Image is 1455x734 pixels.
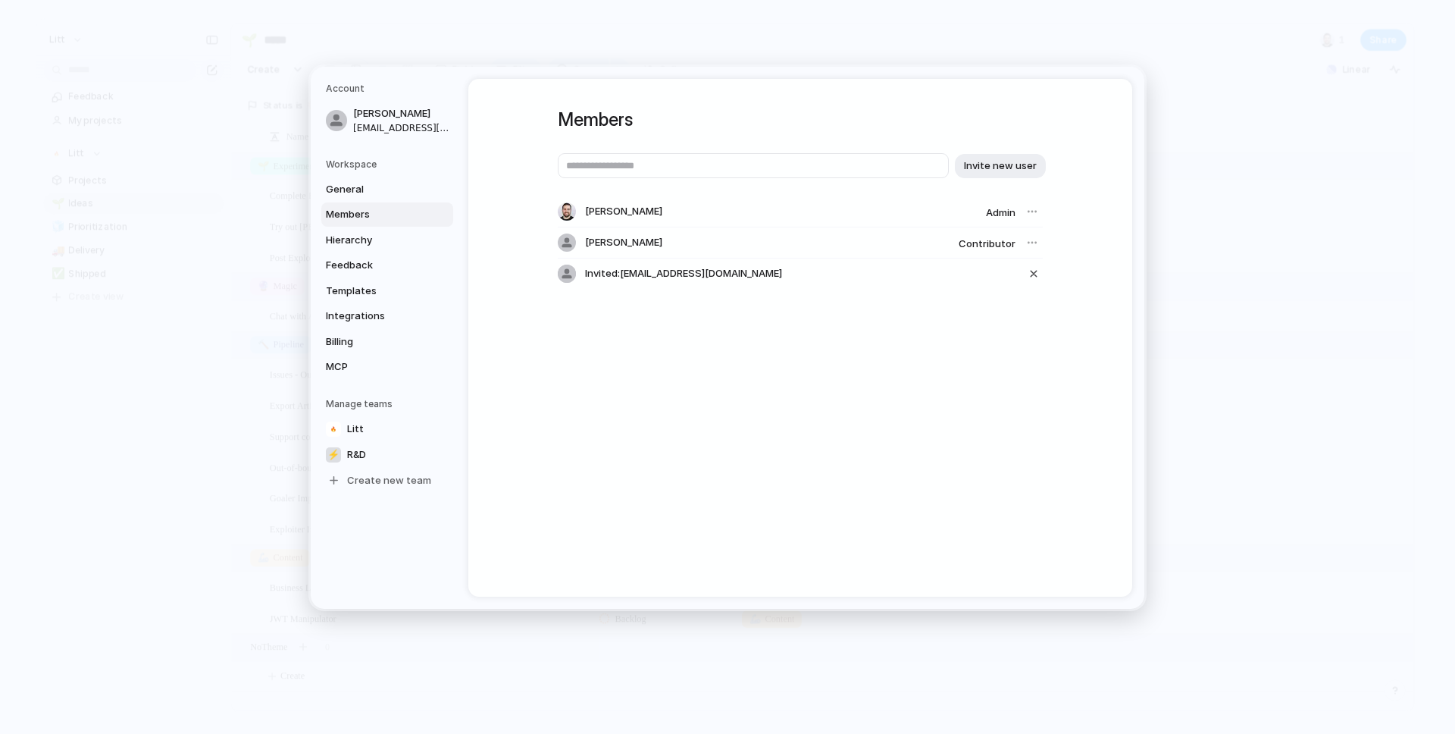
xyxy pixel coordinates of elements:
[321,227,453,252] a: Hierarchy
[964,158,1037,174] span: Invite new user
[347,447,366,463] span: R&D
[955,153,1046,177] button: Invite new user
[585,235,662,250] span: [PERSON_NAME]
[321,468,453,492] a: Create new team
[326,447,341,462] div: ⚡
[986,206,1015,218] span: Admin
[326,258,423,273] span: Feedback
[326,334,423,349] span: Billing
[326,397,453,410] h5: Manage teams
[585,266,782,281] span: Invited: [EMAIL_ADDRESS][DOMAIN_NAME]
[321,304,453,328] a: Integrations
[321,202,453,227] a: Members
[326,283,423,298] span: Templates
[321,253,453,278] a: Feedback
[326,309,423,324] span: Integrations
[558,106,1043,133] h1: Members
[347,473,431,488] span: Create new team
[321,102,453,140] a: [PERSON_NAME][EMAIL_ADDRESS][DOMAIN_NAME]
[321,177,453,201] a: General
[321,442,453,466] a: ⚡R&D
[326,207,423,222] span: Members
[326,181,423,196] span: General
[321,355,453,379] a: MCP
[585,204,662,219] span: [PERSON_NAME]
[353,121,450,134] span: [EMAIL_ADDRESS][DOMAIN_NAME]
[353,106,450,121] span: [PERSON_NAME]
[321,278,453,303] a: Templates
[959,237,1015,249] span: Contributor
[326,359,423,375] span: MCP
[326,232,423,247] span: Hierarchy
[347,422,364,437] span: Litt
[326,157,453,171] h5: Workspace
[326,82,453,96] h5: Account
[321,329,453,353] a: Billing
[321,416,453,441] a: Litt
